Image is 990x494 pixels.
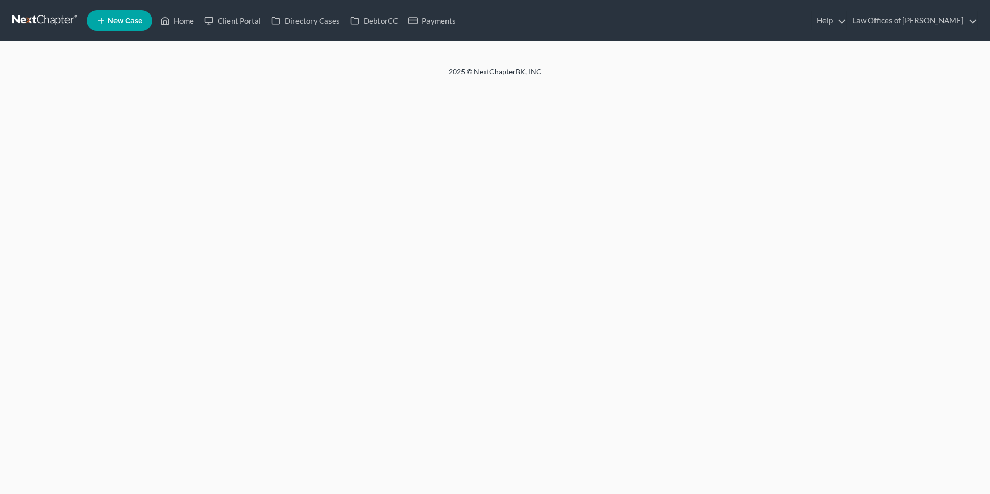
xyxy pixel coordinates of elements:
[403,11,461,30] a: Payments
[201,67,789,85] div: 2025 © NextChapterBK, INC
[847,11,977,30] a: Law Offices of [PERSON_NAME]
[812,11,846,30] a: Help
[87,10,152,31] new-legal-case-button: New Case
[345,11,403,30] a: DebtorCC
[199,11,266,30] a: Client Portal
[266,11,345,30] a: Directory Cases
[155,11,199,30] a: Home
